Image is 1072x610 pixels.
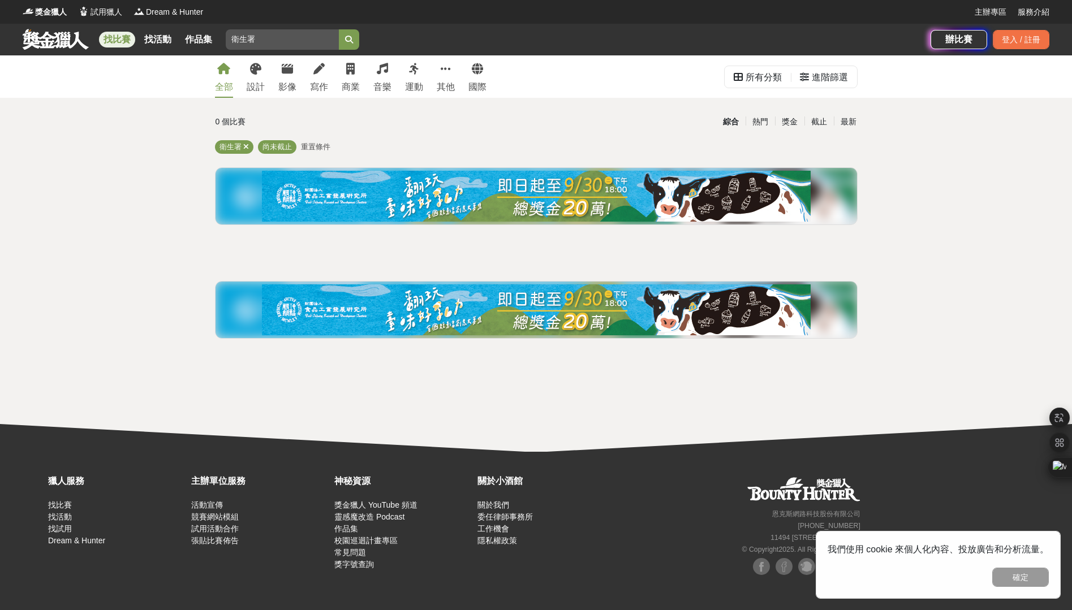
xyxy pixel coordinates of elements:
a: 隱私權政策 [477,536,517,545]
input: 翻玩臺味好乳力 等你發揮創意！ [226,29,339,50]
a: 張貼比賽佈告 [191,536,239,545]
a: 常見問題 [334,548,366,557]
div: 全部 [215,80,233,94]
a: 校園巡迴計畫專區 [334,536,398,545]
a: 國際 [468,55,487,98]
div: 登入 / 註冊 [993,30,1049,49]
a: 獎字號查詢 [334,560,374,569]
a: 獎金獵人 YouTube 頻道 [334,500,417,509]
img: bbde9c48-f993-4d71-8b4e-c9f335f69c12.jpg [262,171,811,222]
a: 寫作 [310,55,328,98]
a: 服務介紹 [1018,6,1049,18]
span: 試用獵人 [91,6,122,18]
img: Logo [23,6,34,17]
a: 設計 [247,55,265,98]
a: 運動 [405,55,423,98]
a: Logo獎金獵人 [23,6,67,18]
span: Dream & Hunter [146,6,203,18]
div: 所有分類 [746,66,782,89]
span: 衛生署 [219,142,242,151]
div: 獎金 [775,112,804,132]
img: 11b6bcb1-164f-4f8f-8046-8740238e410a.jpg [262,284,811,335]
div: 寫作 [310,80,328,94]
small: [PHONE_NUMBER] [798,522,860,530]
a: 關於我們 [477,500,509,509]
img: Logo [134,6,145,17]
div: 神秘資源 [334,474,472,488]
small: 恩克斯網路科技股份有限公司 [772,510,860,518]
a: 工作機會 [477,524,509,533]
a: Logo試用獵人 [78,6,122,18]
div: 綜合 [716,112,746,132]
a: 作品集 [180,32,217,47]
a: 全部 [215,55,233,98]
a: 靈感魔改造 Podcast [334,512,404,521]
div: 獵人服務 [48,474,186,488]
div: 其他 [437,80,455,94]
div: 音樂 [373,80,391,94]
a: 找比賽 [99,32,135,47]
img: Logo [78,6,89,17]
div: 主辦單位服務 [191,474,329,488]
img: Plurk [798,558,815,575]
a: 主辦專區 [975,6,1006,18]
a: 作品集 [334,524,358,533]
small: © Copyright 2025 . All Rights Reserved. [742,546,860,553]
img: Facebook [776,558,793,575]
div: 影像 [278,80,296,94]
a: 找試用 [48,524,72,533]
a: 試用活動合作 [191,524,239,533]
small: 11494 [STREET_ADDRESS] [770,534,860,542]
span: 獎金獵人 [35,6,67,18]
a: Dream & Hunter [48,536,105,545]
div: 運動 [405,80,423,94]
a: 音樂 [373,55,391,98]
a: 商業 [342,55,360,98]
div: 設計 [247,80,265,94]
a: 辦比賽 [931,30,987,49]
div: 商業 [342,80,360,94]
a: LogoDream & Hunter [134,6,203,18]
a: 其他 [437,55,455,98]
div: 熱門 [746,112,775,132]
a: 競賽網站模組 [191,512,239,521]
span: 尚未截止 [262,142,292,151]
a: 活動宣傳 [191,500,223,509]
a: 找比賽 [48,500,72,509]
a: 影像 [278,55,296,98]
a: 找活動 [140,32,176,47]
button: 確定 [992,568,1049,587]
a: 委任律師事務所 [477,512,533,521]
div: 國際 [468,80,487,94]
a: 找活動 [48,512,72,521]
span: 我們使用 cookie 來個人化內容、投放廣告和分析流量。 [828,544,1049,554]
div: 最新 [834,112,863,132]
img: Facebook [753,558,770,575]
span: 重置條件 [301,142,330,151]
div: 0 個比賽 [216,112,429,132]
div: 關於小酒館 [477,474,615,488]
div: 截止 [804,112,834,132]
div: 進階篩選 [812,66,848,89]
